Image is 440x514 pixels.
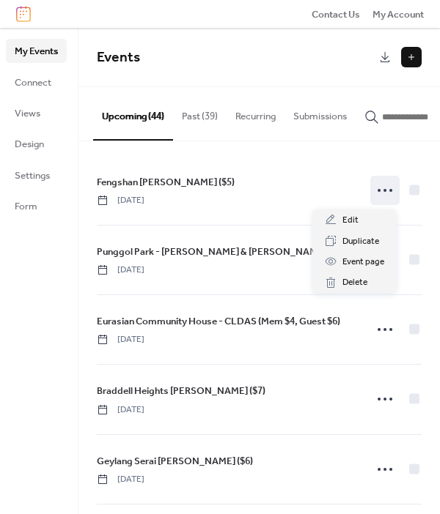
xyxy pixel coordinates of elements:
[173,87,227,138] button: Past (39)
[6,194,67,217] a: Form
[285,87,356,138] button: Submissions
[93,87,173,140] button: Upcoming (44)
[97,473,144,486] span: [DATE]
[97,333,144,346] span: [DATE]
[342,255,384,269] span: Event page
[15,199,37,214] span: Form
[6,70,67,94] a: Connect
[97,313,340,329] a: Eurasian Community House - CLDAS (Mem $4, Guest $6)
[15,137,44,152] span: Design
[227,87,285,138] button: Recurring
[97,175,235,190] span: Fengshan [PERSON_NAME] ($5)
[97,44,140,71] span: Events
[97,264,144,277] span: [DATE]
[15,106,40,121] span: Views
[6,39,67,62] a: My Events
[97,384,265,398] span: Braddell Heights [PERSON_NAME] ($7)
[15,44,58,59] span: My Events
[6,132,67,155] a: Design
[342,275,367,290] span: Delete
[97,383,265,399] a: Braddell Heights [PERSON_NAME] ($7)
[15,168,50,183] span: Settings
[373,7,424,21] a: My Account
[97,403,144,417] span: [DATE]
[97,314,340,329] span: Eurasian Community House - CLDAS (Mem $4, Guest $6)
[312,7,360,21] a: Contact Us
[342,234,379,249] span: Duplicate
[312,7,360,22] span: Contact Us
[97,244,356,260] a: Punggol Park - [PERSON_NAME] & [PERSON_NAME] ($5) - Oriental Chinese Attire
[6,163,67,187] a: Settings
[373,7,424,22] span: My Account
[6,101,67,124] a: Views
[16,6,31,22] img: logo
[97,174,235,190] a: Fengshan [PERSON_NAME] ($5)
[97,453,253,469] a: Geylang Serai [PERSON_NAME] ($6)
[342,213,359,228] span: Edit
[15,75,51,90] span: Connect
[97,194,144,207] span: [DATE]
[97,454,253,469] span: Geylang Serai [PERSON_NAME] ($6)
[97,245,356,259] span: Punggol Park - [PERSON_NAME] & [PERSON_NAME] ($5) - Oriental Chinese Attire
